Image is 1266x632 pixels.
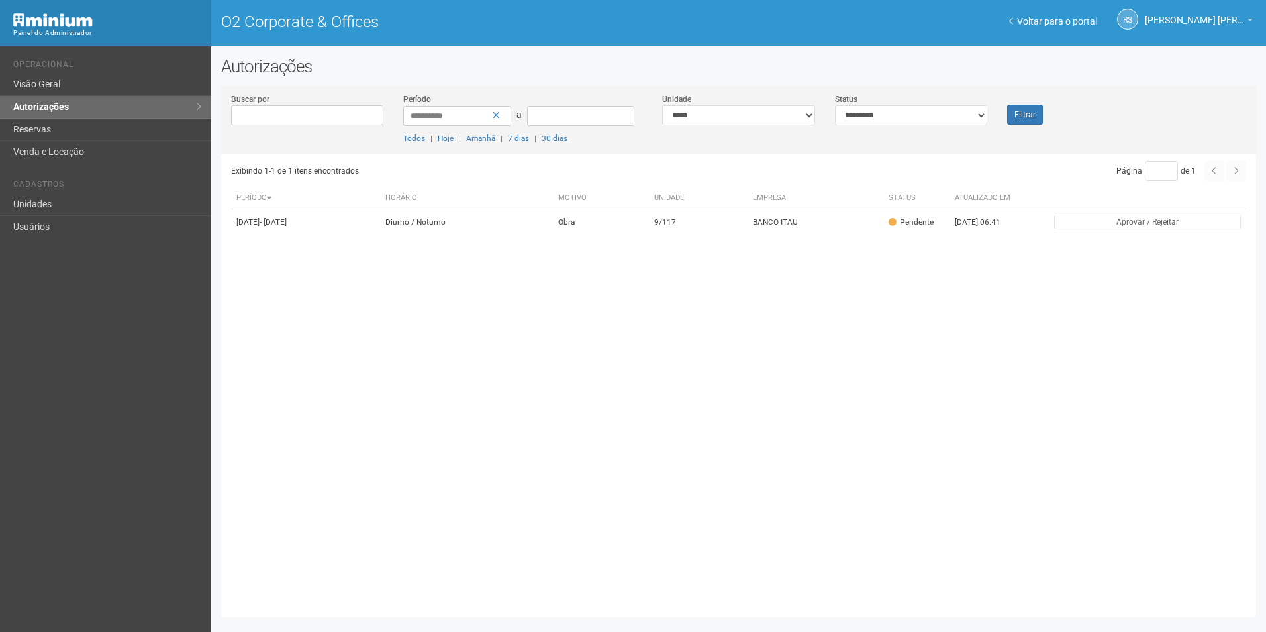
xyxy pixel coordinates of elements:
[13,180,201,193] li: Cadastros
[649,187,748,209] th: Unidade
[13,27,201,39] div: Painel do Administrador
[1145,2,1244,25] span: Rayssa Soares Ribeiro
[516,109,522,120] span: a
[1116,166,1196,176] span: Página de 1
[534,134,536,143] span: |
[403,134,425,143] a: Todos
[380,209,554,235] td: Diurno / Noturno
[748,187,883,209] th: Empresa
[231,209,380,235] td: [DATE]
[553,209,648,235] td: Obra
[380,187,554,209] th: Horário
[883,187,950,209] th: Status
[438,134,454,143] a: Hoje
[13,60,201,74] li: Operacional
[430,134,432,143] span: |
[403,93,431,105] label: Período
[1145,17,1253,27] a: [PERSON_NAME] [PERSON_NAME]
[1117,9,1138,30] a: RS
[748,209,883,235] td: BANCO ITAU
[260,217,287,227] span: - [DATE]
[231,161,734,181] div: Exibindo 1-1 de 1 itens encontrados
[1054,215,1241,229] button: Aprovar / Rejeitar
[501,134,503,143] span: |
[221,56,1256,76] h2: Autorizações
[835,93,857,105] label: Status
[508,134,529,143] a: 7 dias
[231,187,380,209] th: Período
[466,134,495,143] a: Amanhã
[950,187,1022,209] th: Atualizado em
[542,134,567,143] a: 30 dias
[459,134,461,143] span: |
[1007,105,1043,125] button: Filtrar
[221,13,729,30] h1: O2 Corporate & Offices
[13,13,93,27] img: Minium
[231,93,269,105] label: Buscar por
[649,209,748,235] td: 9/117
[889,217,934,228] div: Pendente
[662,93,691,105] label: Unidade
[553,187,648,209] th: Motivo
[950,209,1022,235] td: [DATE] 06:41
[1009,16,1097,26] a: Voltar para o portal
